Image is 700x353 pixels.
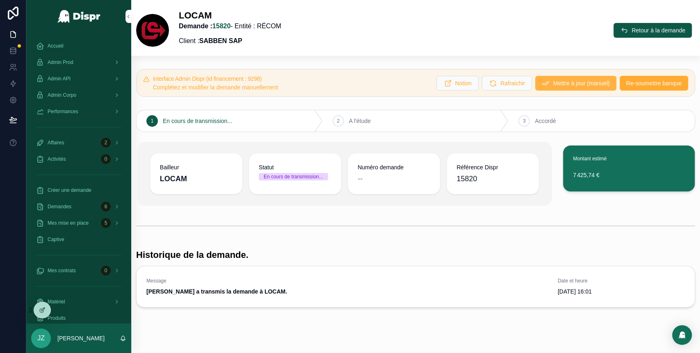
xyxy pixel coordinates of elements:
a: Admin API [31,71,126,86]
span: [DATE] 16:01 [558,287,685,296]
a: 15820 [212,23,231,30]
a: Produits [31,311,126,326]
a: Performances [31,104,126,119]
span: Retour à la demande [632,26,685,34]
span: Affaires [48,139,64,146]
button: Re-soumettre banque [620,76,688,91]
span: Message [146,278,548,284]
h1: LOCAM [179,10,281,21]
a: Créer une demande [31,183,126,198]
button: Mettre à jour (manuel) [535,76,616,91]
div: Complétez et modifier la demande manuellement [153,83,430,91]
span: Statut [259,163,331,171]
div: 2 [101,138,111,148]
span: Produits [48,315,66,321]
h5: Interface Admin Dispr (id financement : 9298) [153,76,430,82]
a: Captive [31,232,126,247]
span: Admin API [48,75,71,82]
span: A l'étude [349,117,371,125]
img: App logo [57,10,101,23]
button: Rafraichir [482,76,532,91]
span: Date et heure [558,278,685,284]
span: Accueil [48,43,64,49]
span: Créer une demande [48,187,91,194]
a: Admin Corpo [31,88,126,102]
strong: Demande : [179,23,230,30]
div: Open Intercom Messenger [672,325,692,345]
a: Mes contrats0 [31,263,126,278]
span: Mettre à jour (manuel) [553,79,610,87]
span: Matériel [48,298,65,305]
span: Complétez et modifier la demande manuellement [153,84,278,91]
span: Bailleur [160,163,233,171]
strong: LOCAM [160,175,187,183]
span: Performances [48,108,78,115]
span: Admin Prod [48,59,73,66]
span: Demandes [48,203,71,210]
span: Numéro demande [358,163,430,171]
span: En cours de transmission... [163,117,232,125]
span: Re-soumettre banque [626,79,682,87]
h1: Historique de la demande. [136,249,249,261]
button: Retour à la demande [613,23,692,38]
a: Mes mise en place5 [31,216,126,230]
span: Rafraichir [500,79,525,87]
div: 6 [101,202,111,212]
div: En cours de transmission... [264,173,323,180]
span: -- [358,173,363,184]
span: Référence Dispr [456,163,529,171]
div: 5 [101,218,111,228]
span: 1 [151,118,154,124]
span: Mes mise en place [48,220,89,226]
p: [PERSON_NAME] [57,334,105,342]
a: Activités0 [31,152,126,166]
span: Admin Corpo [48,92,76,98]
span: Montant estimé [573,156,607,162]
span: Activités [48,156,66,162]
a: Accueil [31,39,126,53]
span: 3 [523,118,526,124]
p: - Entité : RÉCOM [179,21,281,31]
strong: SABBEN SAP [199,37,242,44]
span: 15820 [456,173,477,184]
p: Client : [179,36,281,46]
div: 0 [101,154,111,164]
div: scrollable content [26,33,131,323]
strong: [PERSON_NAME] a transmis la demande à LOCAM. [146,288,287,295]
span: Captive [48,236,64,243]
div: 0 [101,266,111,276]
button: Notion [436,76,478,91]
a: Admin Prod [31,55,126,70]
span: Mes contrats [48,267,76,274]
span: 2 [337,118,340,124]
span: JZ [37,333,45,343]
a: Matériel [31,294,126,309]
a: Affaires2 [31,135,126,150]
span: Notion [455,79,471,87]
a: Demandes6 [31,199,126,214]
span: Accordé [535,117,556,125]
span: 7 425,74 € [573,171,685,179]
